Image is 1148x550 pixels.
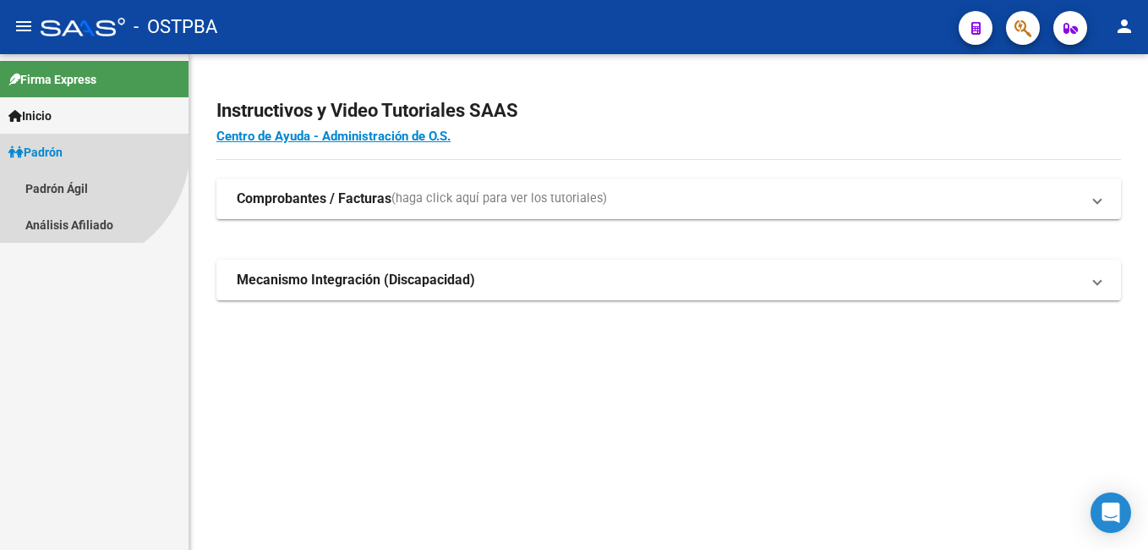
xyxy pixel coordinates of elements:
mat-icon: person [1114,16,1134,36]
span: - OSTPBA [134,8,217,46]
span: Inicio [8,107,52,125]
strong: Mecanismo Integración (Discapacidad) [237,271,475,289]
h2: Instructivos y Video Tutoriales SAAS [216,95,1121,127]
span: Firma Express [8,70,96,89]
strong: Comprobantes / Facturas [237,190,391,208]
mat-expansion-panel-header: Comprobantes / Facturas(haga click aquí para ver los tutoriales) [216,179,1121,219]
span: (haga click aquí para ver los tutoriales) [391,190,607,208]
mat-icon: menu [14,16,34,36]
div: Open Intercom Messenger [1091,492,1131,533]
a: Centro de Ayuda - Administración de O.S. [216,129,451,144]
mat-expansion-panel-header: Mecanismo Integración (Discapacidad) [216,260,1121,300]
span: Padrón [8,143,63,162]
